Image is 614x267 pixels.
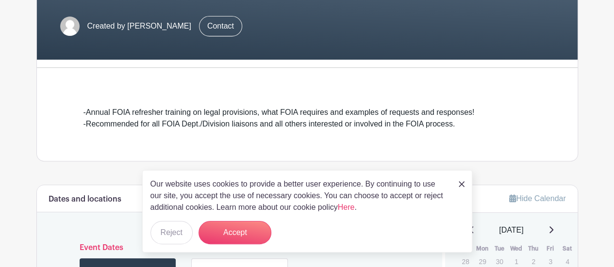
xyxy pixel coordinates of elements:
span: Created by [PERSON_NAME] [87,20,191,32]
th: Wed [508,244,525,253]
div: -Annual FOIA refresher training on legal provisions, what FOIA requires and examples of requests ... [83,107,531,130]
img: default-ce2991bfa6775e67f084385cd625a349d9dcbb7a52a09fb2fda1e96e2d18dcdb.png [60,16,80,36]
a: Contact [199,16,242,36]
img: close_button-5f87c8562297e5c2d7936805f587ecaba9071eb48480494691a3f1689db116b3.svg [459,181,465,187]
th: Mon [474,244,491,253]
button: Reject [150,221,193,244]
th: Tue [491,244,508,253]
th: Fri [542,244,559,253]
th: Sat [559,244,576,253]
h6: Event Dates [72,243,408,252]
h6: Dates and locations [49,195,121,204]
th: Thu [525,244,542,253]
span: [DATE] [499,224,523,236]
p: Our website uses cookies to provide a better user experience. By continuing to use our site, you ... [150,178,448,213]
a: Hide Calendar [509,194,565,203]
button: Accept [199,221,271,244]
a: Here [338,203,355,211]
